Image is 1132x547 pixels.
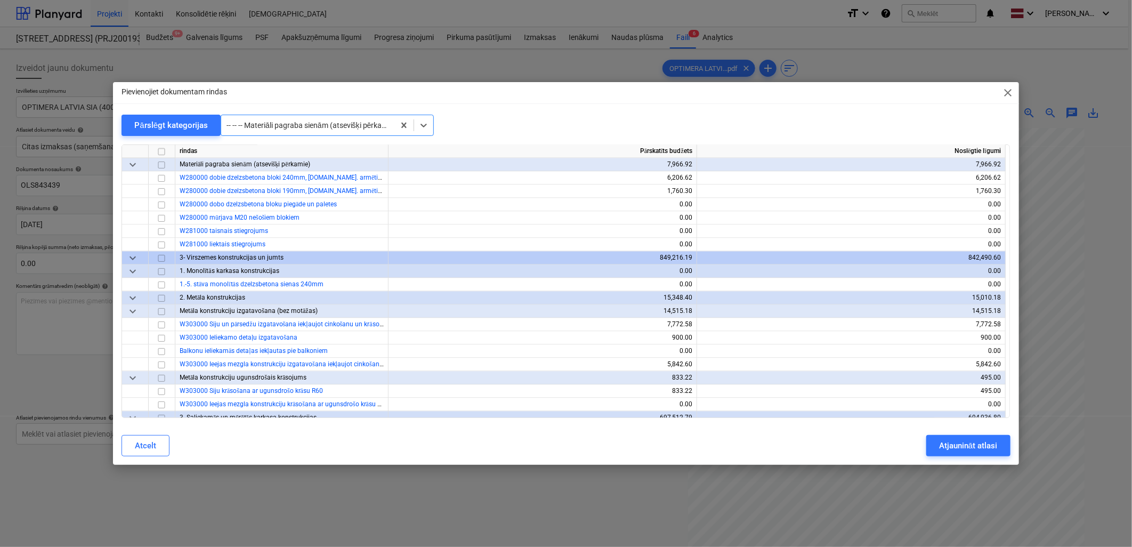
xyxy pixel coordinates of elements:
span: keyboard_arrow_down [126,412,139,425]
div: 0.00 [701,278,1001,292]
span: close [1002,86,1015,99]
div: 1,760.30 [701,185,1001,198]
div: 14,515.18 [701,305,1001,318]
div: 1,760.30 [393,185,692,198]
div: Noslēgtie līgumi [697,145,1006,158]
div: 6,206.62 [393,172,692,185]
span: W280000 dobie dzelzsbetona bloki 190mm, t.sk. armētie bloki un pusbloki [180,188,432,195]
div: 694,936.80 [701,412,1001,425]
span: 2. Metāla konstrukcijas [180,294,245,302]
a: W280000 dobo dzelzsbetona bloku piegāde un paletes [180,201,337,208]
div: 0.00 [701,265,1001,278]
span: keyboard_arrow_down [126,372,139,385]
span: W280000 dobie dzelzsbetona bloki 240mm, t.sk. armētie bloki un pusbloki [180,174,432,182]
div: 0.00 [701,198,1001,212]
div: 0.00 [701,212,1001,225]
span: Metāla konstrukciju ugunsdrošais krāsojums [180,374,306,382]
span: keyboard_arrow_down [126,252,139,265]
div: 5,842.60 [701,358,1001,372]
div: 5,842.60 [393,358,692,372]
div: 495.00 [701,385,1001,398]
div: 7,772.58 [701,318,1001,332]
span: keyboard_arrow_down [126,305,139,318]
div: Pārskatīts budžets [389,145,697,158]
a: W280000 dobie dzelzsbetona bloki 240mm, [DOMAIN_NAME]. armētie bloki un pusbloki [180,174,432,182]
a: W303000 Siju un pārsedžu izgatavošana iekļaujot cinkošanu un krāsošanu atbilstoši specifikācijai [180,321,458,328]
div: 0.00 [393,265,692,278]
div: Atcelt [135,439,156,453]
div: 0.00 [393,345,692,358]
div: 7,772.58 [393,318,692,332]
span: keyboard_arrow_down [126,292,139,305]
span: 3- Virszemes konstrukcijas un jumts [180,254,284,262]
button: Pārslēgt kategorijas [122,115,221,136]
div: 7,966.92 [701,158,1001,172]
a: 1.-5. stāva monolītās dzelzsbetona sienas 240mm [180,281,324,288]
span: keyboard_arrow_down [126,159,139,172]
div: 495.00 [701,372,1001,385]
div: 900.00 [701,332,1001,345]
a: W280000 dobie dzelzsbetona bloki 190mm, [DOMAIN_NAME]. armētie bloki un pusbloki [180,188,432,195]
div: 15,348.40 [393,292,692,305]
div: 0.00 [701,398,1001,412]
span: 3. Saliekamās un mūrētās karkasa konstrukcijas [180,414,317,422]
a: W303000 Ieliekamo detaļu izgatavošana [180,334,297,342]
div: 0.00 [393,225,692,238]
div: 697,512.79 [393,412,692,425]
iframe: Chat Widget [1079,496,1132,547]
div: 14,515.18 [393,305,692,318]
div: 0.00 [393,238,692,252]
div: 0.00 [701,238,1001,252]
span: keyboard_arrow_down [126,266,139,278]
a: W281000 taisnais stiegrojums [180,228,268,235]
div: 0.00 [393,198,692,212]
div: 15,010.18 [701,292,1001,305]
div: 0.00 [393,278,692,292]
div: 833.22 [393,385,692,398]
button: Atjaunināt atlasi [926,435,1010,456]
div: 842,490.60 [701,252,1001,265]
div: 833.22 [393,372,692,385]
div: 0.00 [701,345,1001,358]
div: 7,966.92 [393,158,692,172]
div: 0.00 [393,398,692,412]
div: 6,206.62 [701,172,1001,185]
a: Balkonu ieliekamās detaļas iekļautas pie balkoniem [180,348,328,355]
div: Atjaunināt atlasi [939,439,997,453]
div: Pārslēgt kategorijas [134,118,208,132]
a: W280000 mūrjava M20 nešošiem blokiem [180,214,300,222]
div: 849,216.19 [393,252,692,265]
a: W303000 Ieejas mezgla konstrukciju krāsošana ar ugunsdrošo krāsu R60 [180,401,389,408]
div: 0.00 [701,225,1001,238]
p: Pievienojiet dokumentam rindas [122,86,227,98]
span: Metāla konstrukciju izgatavošana (bez motāžas) [180,308,318,315]
div: 0.00 [393,212,692,225]
button: Atcelt [122,435,169,456]
a: W281000 liektais stiegrojums [180,241,265,248]
span: Materiāli pagraba sienām (atsevišķi pērkamie) [180,161,310,168]
a: W303000 Ieejas mezgla konstrukciju izgatavošana iekļaujot cinkošanu un krāsošanu atbilstoši speci... [180,361,488,368]
a: W303000 Siju krāsošana ar ugunsdrošo krāsu R60 [180,388,323,395]
span: 1. Monolītās karkasa konstrukcijas [180,268,279,275]
div: rindas [175,145,389,158]
div: 900.00 [393,332,692,345]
